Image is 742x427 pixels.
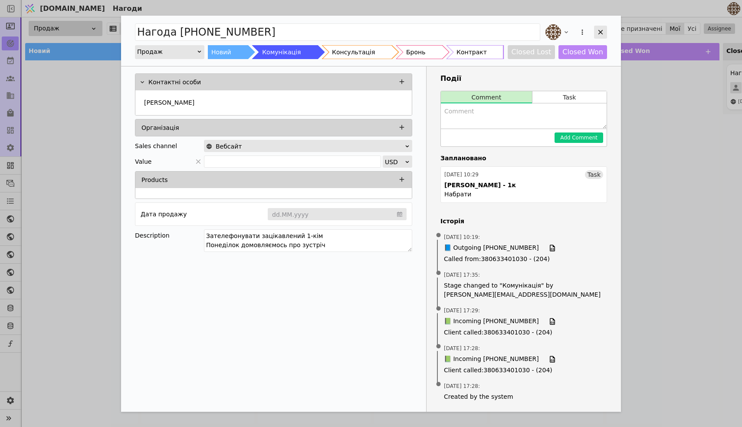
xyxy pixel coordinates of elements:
div: Контракт [456,45,487,59]
span: • [434,374,443,396]
span: [DATE] 17:35 : [444,271,480,279]
span: Вебсайт [216,140,242,152]
button: Closed Lost [508,45,555,59]
div: Task [585,170,603,179]
textarea: Зателефонувати зацікавлений 1-кім Понеділок домовляємось про зустріч [204,229,412,252]
span: [DATE] 17:28 : [444,344,480,352]
span: Client called : 380633401030 - (204) [444,366,604,375]
span: 📗 Incoming [PHONE_NUMBER] [444,354,539,364]
span: Created by the system [444,392,604,401]
div: Набрати [444,190,471,199]
span: Stage changed to "Комунікація" by [PERSON_NAME][EMAIL_ADDRESS][DOMAIN_NAME] [444,281,604,299]
span: • [434,336,443,358]
span: • [434,262,443,285]
span: Called from : 380633401030 - (204) [444,255,604,264]
span: 📘 Outgoing [PHONE_NUMBER] [444,243,539,253]
span: • [434,298,443,320]
div: Продаж [137,46,197,58]
p: [PERSON_NAME] [144,98,194,107]
button: Task [532,91,607,103]
button: Comment [441,91,532,103]
div: [PERSON_NAME] - 1к [444,181,516,190]
p: Products [141,175,167,185]
h4: Історія [440,217,607,226]
div: [DATE] 10:29 [444,171,479,179]
div: Дата продажу [141,208,187,220]
button: Add Comment [555,132,603,143]
span: [DATE] 10:19 : [444,233,480,241]
div: Бронь [406,45,425,59]
img: an [545,24,561,40]
img: online-store.svg [206,143,212,149]
p: Контактні особи [148,78,201,87]
span: Client called : 380633401030 - (204) [444,328,604,337]
span: 📗 Incoming [PHONE_NUMBER] [444,317,539,326]
div: USD [385,156,404,168]
h3: Події [440,73,607,84]
button: Closed Won [558,45,607,59]
svg: calendar [397,210,402,218]
div: Консультація [332,45,375,59]
span: [DATE] 17:29 : [444,307,480,314]
div: Комунікація [262,45,301,59]
h4: Заплановано [440,154,607,163]
span: • [434,225,443,247]
div: Description [135,229,204,242]
span: Value [135,156,151,168]
span: [DATE] 17:28 : [444,382,480,390]
div: Новий [211,45,231,59]
div: Add Opportunity [121,16,621,412]
p: Організація [141,123,179,132]
div: Sales channel [135,140,177,152]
